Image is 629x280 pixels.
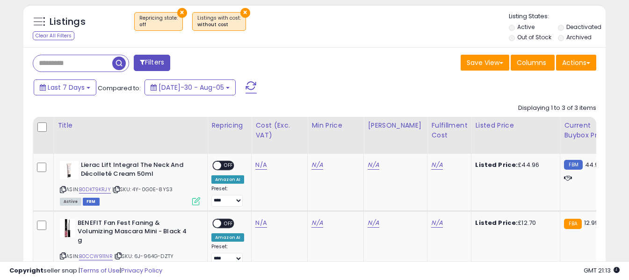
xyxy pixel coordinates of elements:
b: Lierac Lift Integral The Neck And Décolleté Cream 50ml [81,161,195,180]
label: Archived [566,33,592,41]
span: Compared to: [98,84,141,93]
a: N/A [368,218,379,228]
div: Amazon AI [211,233,244,242]
h5: Listings [50,15,86,29]
a: N/A [311,218,323,228]
img: 31Fm-JFSIKL._SL40_.jpg [60,161,79,179]
span: OFF [221,219,236,227]
div: Preset: [211,244,244,265]
strong: Copyright [9,266,43,275]
label: Active [517,23,535,31]
div: off [139,22,178,28]
a: N/A [431,160,442,170]
label: Out of Stock [517,33,551,41]
button: × [177,8,187,18]
a: N/A [431,218,442,228]
span: All listings currently available for purchase on Amazon [60,198,81,206]
label: Deactivated [566,23,601,31]
b: Listed Price: [475,218,518,227]
div: Title [58,121,203,130]
span: [DATE]-30 - Aug-05 [159,83,224,92]
small: FBM [564,160,582,170]
span: Repricing state : [139,14,178,29]
div: £12.70 [475,219,553,227]
a: Terms of Use [80,266,120,275]
div: £44.96 [475,161,553,169]
p: Listing States: [509,12,606,21]
span: OFF [221,162,236,170]
div: without cost [197,22,241,28]
a: N/A [368,160,379,170]
button: × [240,8,250,18]
a: N/A [311,160,323,170]
div: Clear All Filters [33,31,74,40]
img: 31wuOzCBwvL._SL40_.jpg [60,219,75,237]
div: [PERSON_NAME] [368,121,423,130]
small: FBA [564,219,581,229]
span: 2025-08-13 21:13 GMT [584,266,620,275]
div: Displaying 1 to 3 of 3 items [518,104,596,113]
span: 44.96 [585,160,603,169]
div: ASIN: [60,161,200,204]
b: Listed Price: [475,160,518,169]
span: Last 7 Days [48,83,85,92]
button: Save View [461,55,509,71]
b: BENEFIT Fan Fest Faning & Volumizing Mascara Mini - Black 4 g [78,219,191,247]
span: 12.99 [584,218,599,227]
div: Amazon AI [211,175,244,184]
span: Columns [517,58,546,67]
a: B0DKT9KRJY [79,186,111,194]
a: N/A [255,218,267,228]
div: Current Buybox Price [564,121,612,140]
div: Cost (Exc. VAT) [255,121,304,140]
button: Last 7 Days [34,79,96,95]
span: Listings with cost : [197,14,241,29]
span: | SKU: 4Y-0G0E-8YS3 [112,186,173,193]
div: Min Price [311,121,360,130]
button: Actions [556,55,596,71]
div: Preset: [211,186,244,207]
div: Listed Price [475,121,556,130]
div: seller snap | | [9,266,162,275]
button: [DATE]-30 - Aug-05 [145,79,236,95]
div: Repricing [211,121,247,130]
button: Columns [511,55,555,71]
div: Fulfillment Cost [431,121,467,140]
button: Filters [134,55,170,71]
span: FBM [83,198,100,206]
a: Privacy Policy [121,266,162,275]
a: N/A [255,160,267,170]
